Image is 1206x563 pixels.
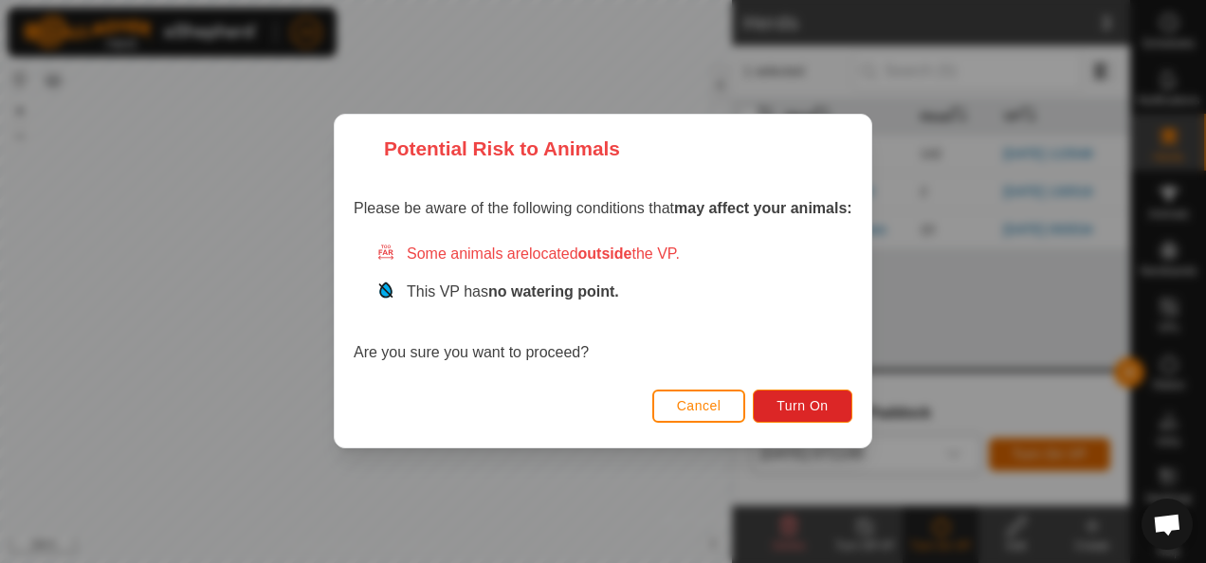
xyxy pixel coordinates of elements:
button: Turn On [754,390,852,423]
div: Potential Risk to Animals [354,134,620,163]
strong: outside [578,246,632,263]
span: located the VP. [529,246,680,263]
strong: may affect your animals: [674,201,852,217]
span: Cancel [677,399,722,414]
div: Are you sure you want to proceed? [354,244,852,365]
div: Some animals are [376,244,852,266]
span: Please be aware of the following conditions that [354,201,852,217]
button: Cancel [652,390,746,423]
span: Turn On [777,399,829,414]
div: Open chat [1142,499,1193,550]
strong: no watering point. [488,284,619,300]
span: This VP has [407,284,619,300]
